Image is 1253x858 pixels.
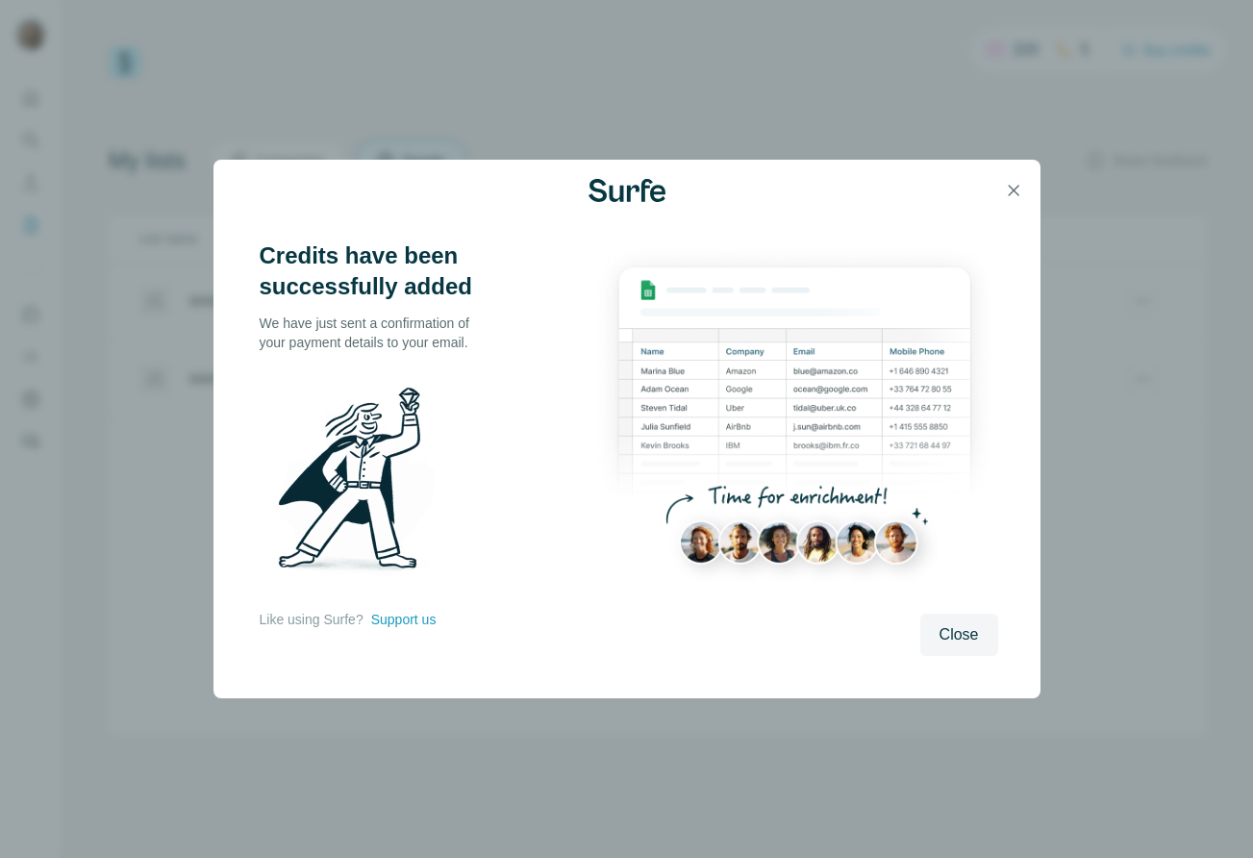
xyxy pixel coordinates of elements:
[260,240,490,302] h3: Credits have been successfully added
[940,623,979,646] span: Close
[260,610,363,629] p: Like using Surfe?
[591,240,997,601] img: Enrichment Hub - Sheet Preview
[920,614,998,656] button: Close
[371,610,437,629] button: Support us
[589,179,665,202] img: Surfe Logo
[260,314,490,352] p: We have just sent a confirmation of your payment details to your email.
[260,375,460,591] img: Surfe Illustration - Man holding diamond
